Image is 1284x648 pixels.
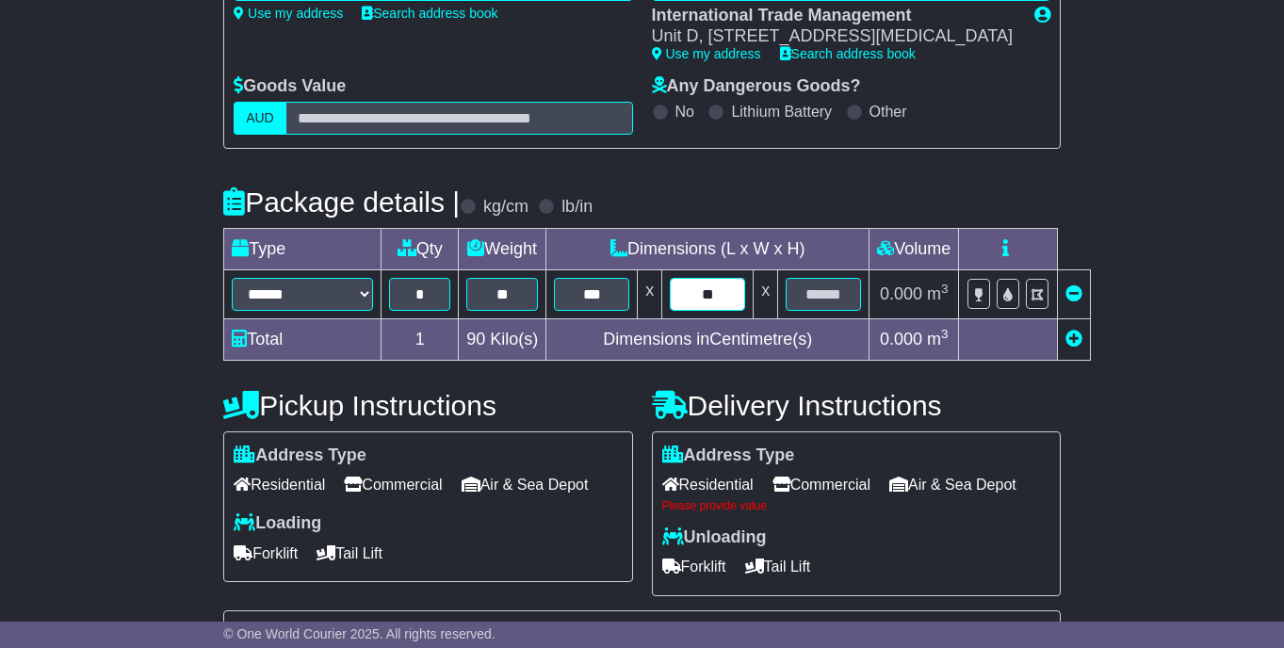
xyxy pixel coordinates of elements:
[234,6,343,21] a: Use my address
[234,76,346,97] label: Goods Value
[466,330,485,348] span: 90
[662,445,795,466] label: Address Type
[880,330,922,348] span: 0.000
[927,284,949,303] span: m
[546,318,870,360] td: Dimensions in Centimetre(s)
[459,228,546,269] td: Weight
[941,282,949,296] sup: 3
[870,103,907,121] label: Other
[483,197,528,218] label: kg/cm
[362,6,497,21] a: Search address book
[652,390,1061,421] h4: Delivery Instructions
[223,186,460,218] h4: Package details |
[731,103,832,121] label: Lithium Battery
[870,228,959,269] td: Volume
[927,330,949,348] span: m
[224,228,382,269] td: Type
[561,197,593,218] label: lb/in
[234,102,286,135] label: AUD
[223,626,496,641] span: © One World Courier 2025. All rights reserved.
[652,46,761,61] a: Use my address
[234,445,366,466] label: Address Type
[889,470,1016,499] span: Air & Sea Depot
[382,318,459,360] td: 1
[675,103,694,121] label: No
[462,470,589,499] span: Air & Sea Depot
[662,499,1050,512] div: Please provide value
[880,284,922,303] span: 0.000
[941,327,949,341] sup: 3
[662,527,767,548] label: Unloading
[662,552,726,581] span: Forklift
[382,228,459,269] td: Qty
[652,26,1016,47] div: Unit D, [STREET_ADDRESS][MEDICAL_DATA]
[1065,330,1082,348] a: Add new item
[638,269,662,318] td: x
[234,513,321,534] label: Loading
[344,470,442,499] span: Commercial
[317,539,382,568] span: Tail Lift
[772,470,870,499] span: Commercial
[234,539,298,568] span: Forklift
[662,470,754,499] span: Residential
[224,318,382,360] td: Total
[223,390,632,421] h4: Pickup Instructions
[652,6,1016,26] div: International Trade Management
[754,269,778,318] td: x
[234,470,325,499] span: Residential
[745,552,811,581] span: Tail Lift
[459,318,546,360] td: Kilo(s)
[780,46,916,61] a: Search address book
[546,228,870,269] td: Dimensions (L x W x H)
[1065,284,1082,303] a: Remove this item
[652,76,861,97] label: Any Dangerous Goods?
